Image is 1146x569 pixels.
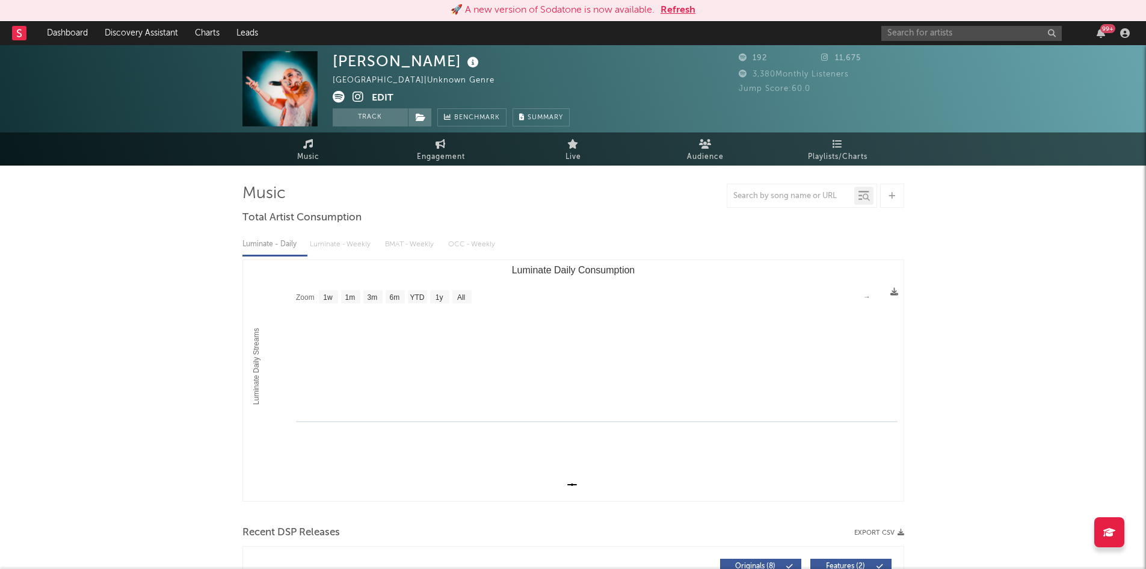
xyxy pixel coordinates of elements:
text: Luminate Daily Streams [252,328,260,405]
span: Summary [528,114,563,121]
span: 11,675 [821,54,861,62]
span: Music [297,150,319,164]
div: [PERSON_NAME] [333,51,482,71]
span: 3,380 Monthly Listeners [739,70,849,78]
span: Recent DSP Releases [242,526,340,540]
button: Summary [513,108,570,126]
input: Search by song name or URL [727,191,854,201]
text: 1w [323,293,333,302]
span: Benchmark [454,111,500,125]
button: Track [333,108,408,126]
text: 6m [389,293,399,302]
a: Audience [639,132,772,166]
input: Search for artists [881,26,1062,41]
text: All [457,293,464,302]
a: Charts [186,21,228,45]
span: Jump Score: 60.0 [739,85,810,93]
span: Total Artist Consumption [242,211,362,225]
text: → [863,293,870,301]
span: Engagement [417,150,465,164]
a: Discovery Assistant [96,21,186,45]
text: Zoom [296,293,315,302]
svg: Luminate Daily Consumption [243,260,904,501]
a: Playlists/Charts [772,132,904,166]
div: 99 + [1100,24,1115,33]
a: Live [507,132,639,166]
a: Benchmark [437,108,507,126]
span: 192 [739,54,767,62]
span: Audience [687,150,724,164]
text: YTD [410,293,424,302]
span: Playlists/Charts [808,150,867,164]
button: 99+ [1097,28,1105,38]
button: Refresh [661,3,695,17]
button: Export CSV [854,529,904,536]
text: 3m [367,293,377,302]
a: Leads [228,21,266,45]
div: [GEOGRAPHIC_DATA] | Unknown Genre [333,73,508,88]
button: Edit [372,91,393,106]
div: 🚀 A new version of Sodatone is now available. [451,3,655,17]
a: Dashboard [39,21,96,45]
span: Live [565,150,581,164]
text: 1y [435,293,443,302]
a: Music [242,132,375,166]
text: 1m [345,293,355,302]
a: Engagement [375,132,507,166]
text: Luminate Daily Consumption [511,265,635,275]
